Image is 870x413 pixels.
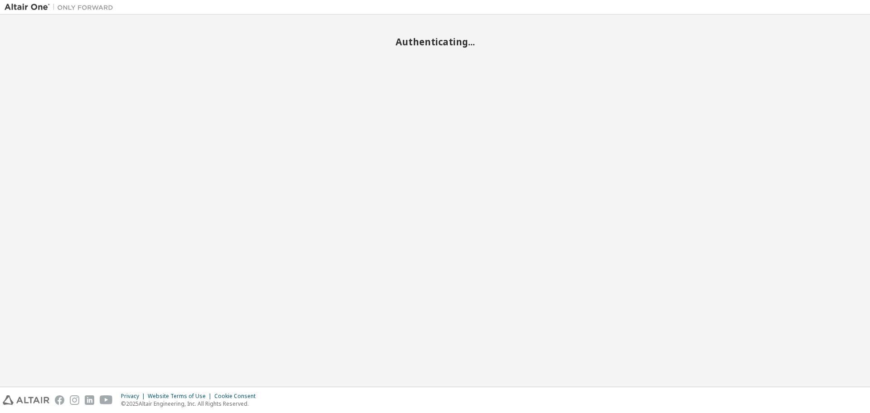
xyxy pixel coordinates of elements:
img: Altair One [5,3,118,12]
img: instagram.svg [70,395,79,405]
img: youtube.svg [100,395,113,405]
div: Website Terms of Use [148,393,214,400]
div: Privacy [121,393,148,400]
p: © 2025 Altair Engineering, Inc. All Rights Reserved. [121,400,261,408]
h2: Authenticating... [5,36,865,48]
div: Cookie Consent [214,393,261,400]
img: facebook.svg [55,395,64,405]
img: linkedin.svg [85,395,94,405]
img: altair_logo.svg [3,395,49,405]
